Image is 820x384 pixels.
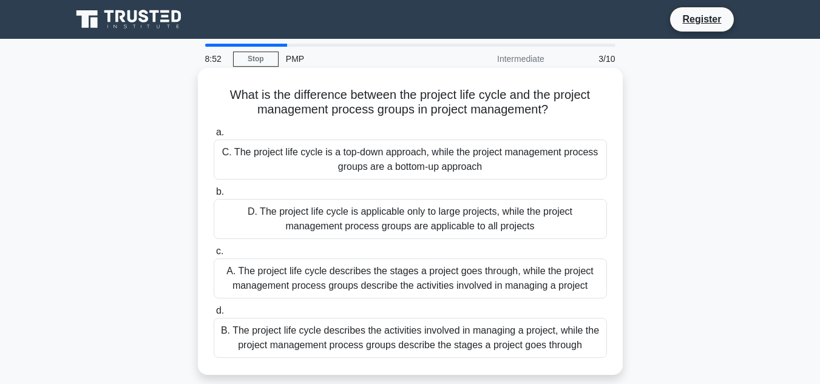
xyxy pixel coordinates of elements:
div: D. The project life cycle is applicable only to large projects, while the project management proc... [214,199,607,239]
span: a. [216,127,224,137]
a: Register [675,12,728,27]
div: PMP [279,47,446,71]
span: c. [216,246,223,256]
span: b. [216,186,224,197]
a: Stop [233,52,279,67]
div: B. The project life cycle describes the activities involved in managing a project, while the proj... [214,318,607,358]
div: 8:52 [198,47,233,71]
div: 3/10 [552,47,623,71]
span: d. [216,305,224,315]
div: Intermediate [446,47,552,71]
h5: What is the difference between the project life cycle and the project management process groups i... [212,87,608,118]
div: C. The project life cycle is a top-down approach, while the project management process groups are... [214,140,607,180]
div: A. The project life cycle describes the stages a project goes through, while the project manageme... [214,258,607,298]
